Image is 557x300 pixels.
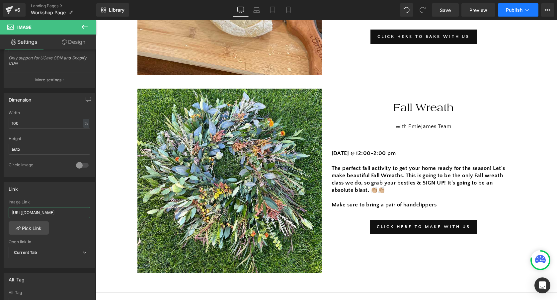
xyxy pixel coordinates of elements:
p: More settings [35,77,62,83]
a: New Library [96,3,129,17]
span: Publish [506,7,522,13]
span: with EmieJames Team [300,104,356,110]
span: Preview [469,7,487,14]
div: Image Link [9,200,90,204]
button: Publish [498,3,538,17]
span: Save [440,7,451,14]
span: Image [17,25,32,30]
div: Only support for UCare CDN and Shopify CDN [9,55,90,70]
a: Pick Link [9,221,49,235]
input: auto [9,144,90,155]
div: v6 [13,6,22,14]
a: click here to bake with us [275,10,381,24]
div: Open link In [9,240,90,244]
div: Circle Image [9,162,69,169]
div: Dimension [9,93,32,103]
span: Library [109,7,124,13]
strong: The perfect fall activity to get your home ready for the season! Let's make beautiful Fall Wreath... [236,145,409,173]
button: Undo [400,3,413,17]
span: click here to make with us [281,204,374,209]
button: More [541,3,554,17]
a: Desktop [233,3,249,17]
input: https://your-shop.myshopify.com [9,207,90,218]
div: Alt Tag [9,273,25,282]
div: Alt Tag [9,290,90,295]
div: Open Intercom Messenger [534,277,550,293]
a: click here to make with us [274,200,381,214]
a: Tablet [265,3,280,17]
a: Design [49,35,98,49]
strong: [DATE] @ 12:00-2:00 pm [236,130,300,136]
input: auto [9,118,90,129]
strong: Make sure to bring a pair of handclippers [236,182,341,188]
div: Link [9,183,18,192]
button: More settings [4,72,95,88]
a: Landing Pages [31,3,96,9]
b: Current Tab [14,250,38,255]
a: v6 [3,3,26,17]
div: Width [9,111,90,115]
span: click here to bake with us [281,14,374,19]
a: Mobile [280,3,296,17]
span: Workshop Page [31,10,66,15]
a: Preview [461,3,495,17]
div: % [83,119,89,128]
span: Fall Wreath [297,82,358,94]
div: Height [9,136,90,141]
a: Laptop [249,3,265,17]
button: Redo [416,3,429,17]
